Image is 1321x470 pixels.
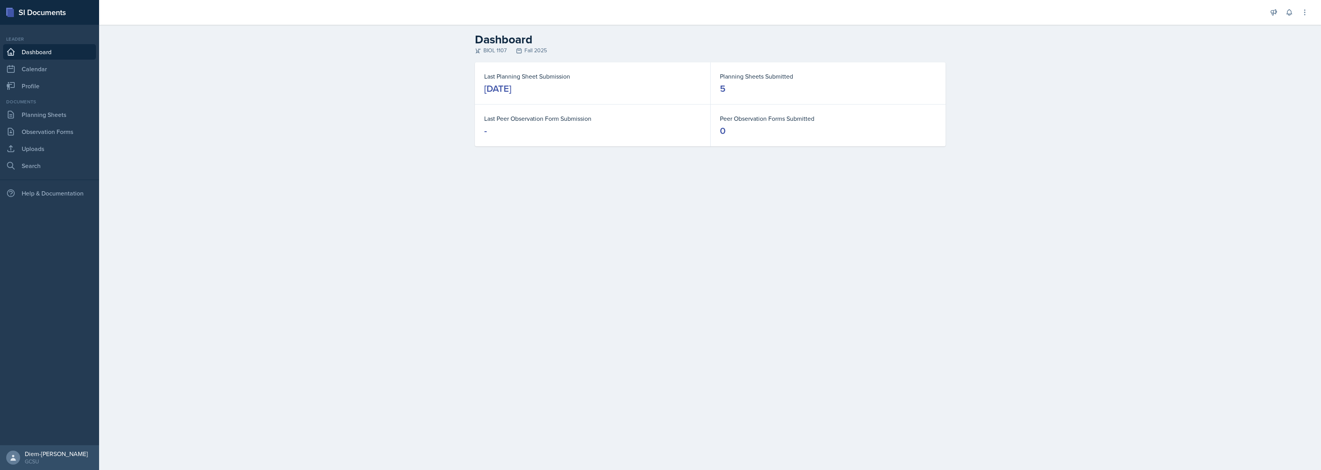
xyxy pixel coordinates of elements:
div: Documents [3,98,96,105]
div: GCSU [25,458,88,465]
div: 0 [720,125,726,137]
h2: Dashboard [475,33,946,46]
a: Search [3,158,96,173]
a: Profile [3,78,96,94]
div: [DATE] [484,82,511,95]
a: Uploads [3,141,96,156]
div: BIOL 1107 Fall 2025 [475,46,946,55]
div: Leader [3,36,96,43]
div: Diem-[PERSON_NAME] [25,450,88,458]
dt: Last Peer Observation Form Submission [484,114,701,123]
a: Dashboard [3,44,96,60]
dt: Planning Sheets Submitted [720,72,936,81]
a: Planning Sheets [3,107,96,122]
div: - [484,125,487,137]
div: 5 [720,82,725,95]
dt: Last Planning Sheet Submission [484,72,701,81]
dt: Peer Observation Forms Submitted [720,114,936,123]
a: Calendar [3,61,96,77]
div: Help & Documentation [3,185,96,201]
a: Observation Forms [3,124,96,139]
